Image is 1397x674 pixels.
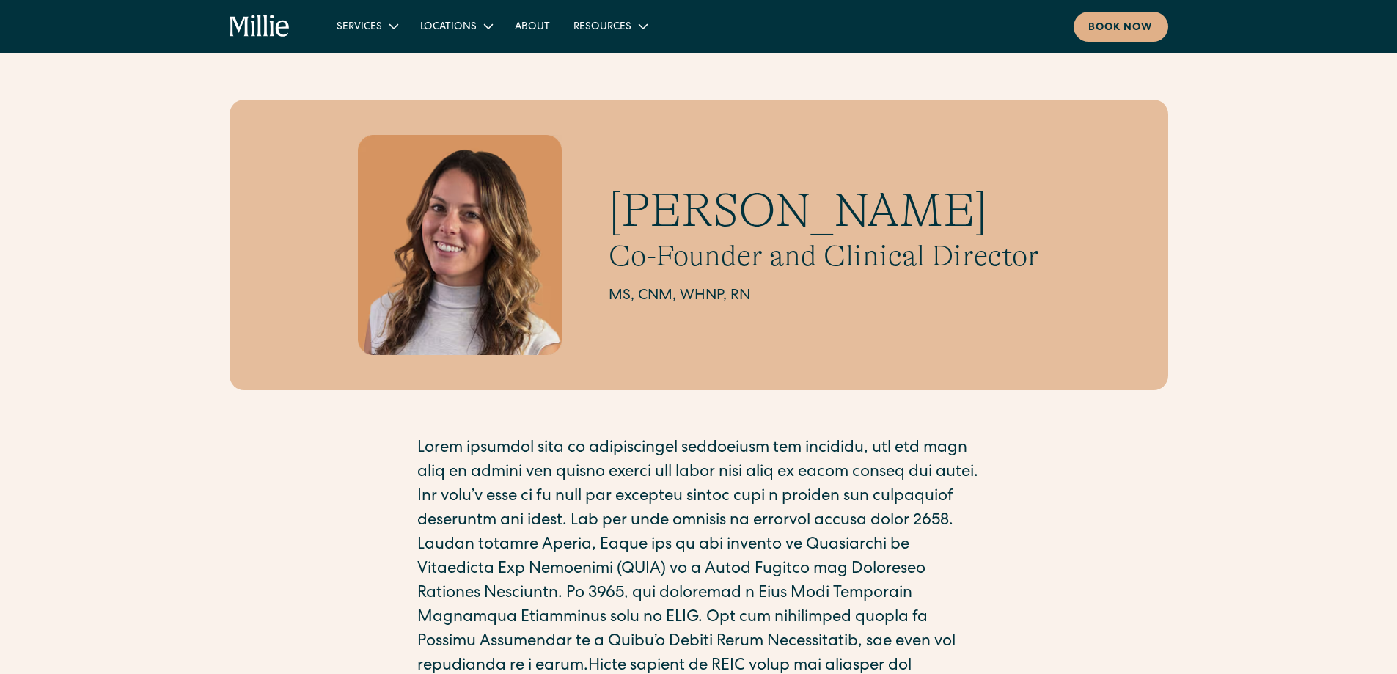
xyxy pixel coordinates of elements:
[609,183,1039,239] h1: [PERSON_NAME]
[1088,21,1154,36] div: Book now
[1074,12,1168,42] a: Book now
[503,14,562,38] a: About
[230,15,290,38] a: home
[420,20,477,35] div: Locations
[325,14,408,38] div: Services
[408,14,503,38] div: Locations
[562,14,658,38] div: Resources
[337,20,382,35] div: Services
[609,238,1039,274] h2: Co-Founder and Clinical Director
[573,20,631,35] div: Resources
[609,285,1039,307] h2: MS, CNM, WHNP, RN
